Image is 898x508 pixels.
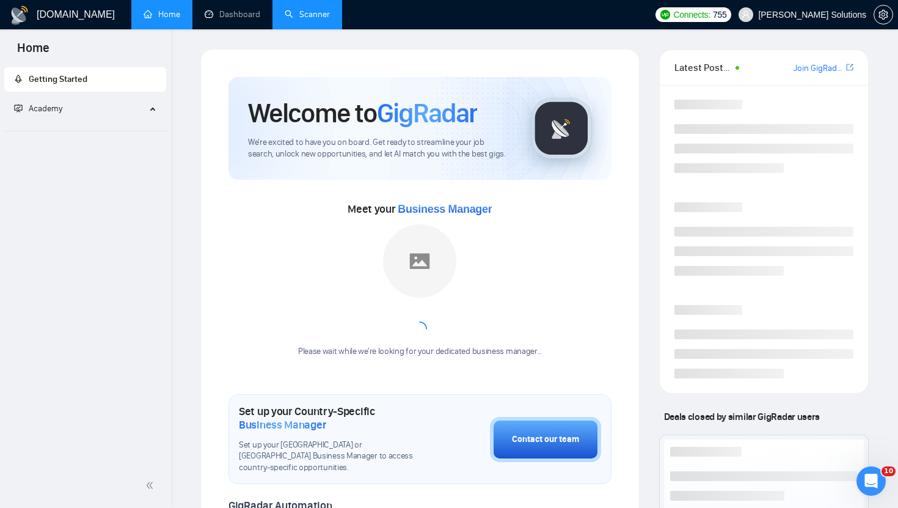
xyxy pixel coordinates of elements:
span: Getting Started [29,74,87,84]
span: 10 [882,466,896,476]
span: setting [874,10,893,20]
span: Connects: [674,8,710,21]
a: setting [874,10,893,20]
img: upwork-logo.png [660,10,670,20]
div: Contact our team [512,433,579,446]
span: fund-projection-screen [14,104,23,112]
button: setting [874,5,893,24]
span: export [846,62,853,72]
button: Contact our team [490,417,601,462]
span: Business Manager [239,418,326,432]
span: Business Manager [398,203,492,215]
img: gigradar-logo.png [531,98,592,159]
span: Deals closed by similar GigRadar users [659,406,825,427]
a: homeHome [144,9,180,20]
img: placeholder.png [383,224,456,298]
span: We're excited to have you on board. Get ready to streamline your job search, unlock new opportuni... [248,137,511,160]
li: Getting Started [4,67,166,92]
div: Please wait while we're looking for your dedicated business manager... [291,346,549,358]
span: loading [412,322,427,336]
a: export [846,62,853,73]
a: searchScanner [285,9,330,20]
span: Home [7,39,59,65]
span: user [742,10,750,19]
a: dashboardDashboard [205,9,260,20]
h1: Welcome to [248,97,477,130]
span: Latest Posts from the GigRadar Community [674,60,732,75]
span: 755 [713,8,726,21]
a: Join GigRadar Slack Community [794,62,844,75]
span: double-left [145,479,158,491]
li: Academy Homepage [4,126,166,134]
span: Set up your [GEOGRAPHIC_DATA] or [GEOGRAPHIC_DATA] Business Manager to access country-specific op... [239,440,429,474]
span: Academy [14,103,62,114]
span: GigRadar [377,97,477,130]
span: Academy [29,103,62,114]
span: Meet your [348,202,492,216]
span: rocket [14,75,23,83]
img: logo [10,6,29,25]
h1: Set up your Country-Specific [239,405,429,432]
iframe: Intercom live chat [856,466,886,496]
